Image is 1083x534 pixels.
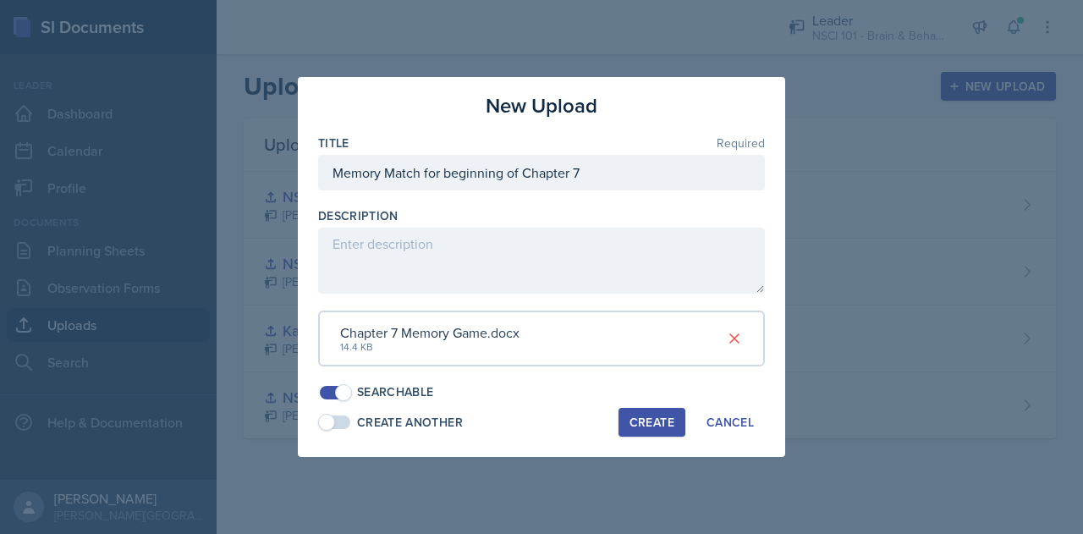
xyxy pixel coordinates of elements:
button: Cancel [695,408,765,437]
button: Create [618,408,685,437]
label: Title [318,135,349,151]
div: Cancel [706,416,754,429]
span: Required [717,137,765,149]
label: Description [318,207,399,224]
h3: New Upload [486,91,597,121]
div: Create Another [357,414,463,432]
div: 14.4 KB [340,339,520,355]
div: Create [629,416,674,429]
div: Searchable [357,383,434,401]
input: Enter title [318,155,765,190]
div: Chapter 7 Memory Game.docx [340,322,520,343]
